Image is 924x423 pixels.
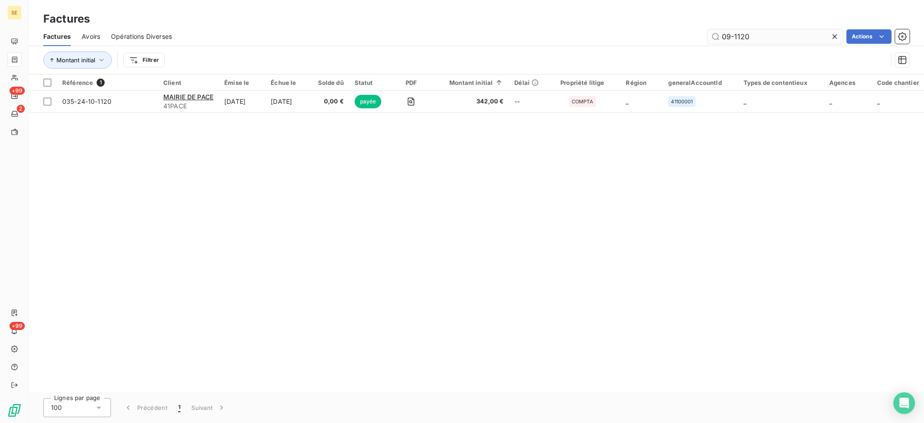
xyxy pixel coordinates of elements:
[43,32,71,41] span: Factures
[7,5,22,20] div: SE
[224,79,260,86] div: Émise le
[9,87,25,95] span: +99
[43,11,90,27] h3: Factures
[123,53,165,67] button: Filtrer
[355,95,382,108] span: payée
[186,398,231,417] button: Suivant
[163,102,213,111] span: 41PACE
[82,32,100,41] span: Avoirs
[572,99,593,104] span: COMPTA
[265,91,312,112] td: [DATE]
[43,51,112,69] button: Montant initial
[318,79,344,86] div: Solde dû
[355,79,384,86] div: Statut
[178,403,180,412] span: 1
[668,79,732,86] div: generalAccountId
[173,398,186,417] button: 1
[744,98,746,105] span: _
[744,79,818,86] div: Types de contentieux
[439,97,504,106] span: 342,00 €
[626,79,657,86] div: Région
[62,79,93,86] span: Référence
[829,79,866,86] div: Agences
[163,79,213,86] div: Client
[707,29,843,44] input: Rechercher
[271,79,307,86] div: Échue le
[550,79,615,86] div: Propriété litige
[514,79,539,86] div: Délai
[877,98,880,105] span: _
[51,403,62,412] span: 100
[56,56,95,64] span: Montant initial
[111,32,172,41] span: Opérations Diverses
[163,93,213,101] span: MAIRIE DE PACE
[829,98,832,105] span: _
[62,98,111,105] span: 035-24-10-1120
[846,29,892,44] button: Actions
[395,79,428,86] div: PDF
[118,398,173,417] button: Précédent
[97,79,105,87] span: 1
[9,322,25,330] span: +99
[671,99,693,104] span: 41100001
[318,97,344,106] span: 0,00 €
[7,403,22,418] img: Logo LeanPay
[17,105,25,113] span: 2
[509,91,544,112] td: --
[219,91,265,112] td: [DATE]
[439,79,504,86] div: Montant initial
[893,392,915,414] div: Open Intercom Messenger
[626,98,628,105] span: _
